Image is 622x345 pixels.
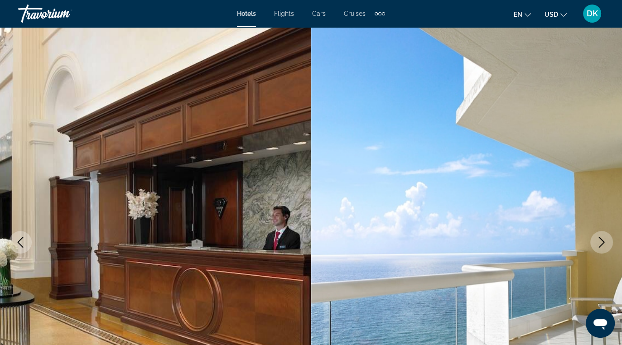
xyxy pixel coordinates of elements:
button: Change currency [545,8,567,21]
a: Cruises [344,10,366,17]
button: Next image [590,231,613,254]
button: Extra navigation items [375,6,385,21]
a: Flights [274,10,294,17]
iframe: Button to launch messaging window [586,309,615,338]
button: Change language [514,8,531,21]
a: Cars [312,10,326,17]
a: Hotels [237,10,256,17]
span: USD [545,11,558,18]
a: Travorium [18,2,109,25]
span: DK [587,9,598,18]
span: en [514,11,522,18]
button: User Menu [580,4,604,23]
button: Previous image [9,231,32,254]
